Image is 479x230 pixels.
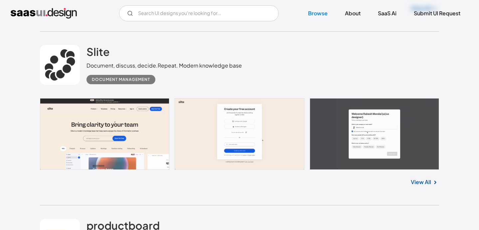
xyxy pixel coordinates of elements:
a: home [11,8,77,19]
a: SaaS Ai [370,6,404,21]
input: Search UI designs you're looking for... [119,5,279,21]
a: Browse [300,6,336,21]
div: Document, discuss, decide.Repeat. Modern knowledge base [86,62,242,70]
form: Email Form [119,5,279,21]
h2: Slite [86,45,110,58]
div: Document Management [92,76,150,84]
a: Slite [86,45,110,62]
a: View All [411,178,431,186]
a: About [337,6,369,21]
a: Submit UI Request [406,6,468,21]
